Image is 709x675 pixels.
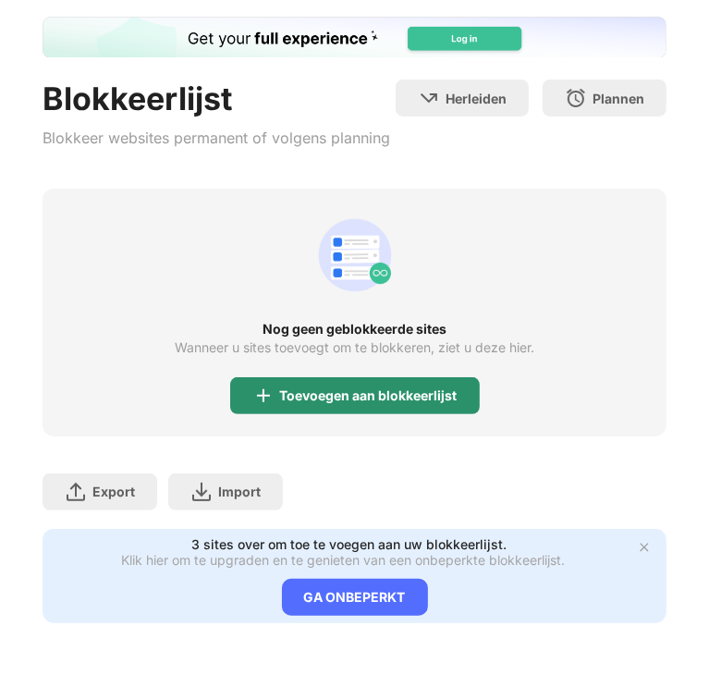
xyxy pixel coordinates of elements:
div: Blokkeerlijst [43,80,390,117]
div: Blokkeer websites permanent of volgens planning [43,125,390,152]
div: Klik hier om te upgraden en te genieten van een onbeperkte blokkeerlijst. [122,552,566,568]
div: Toevoegen aan blokkeerlijst [280,388,458,403]
img: x-button.svg [637,540,652,555]
div: Nog geen geblokkeerde sites [43,322,666,337]
div: Herleiden [446,91,507,106]
div: Export [92,484,135,499]
div: Wanneer u sites toevoegt om te blokkeren, ziet u deze hier. [175,340,534,355]
div: animation [311,211,399,300]
iframe: Banner [43,17,666,57]
div: GA ONBEPERKT [282,579,428,616]
div: Import [218,484,261,499]
div: 3 sites over om toe te voegen aan uw blokkeerlijst. [191,536,507,552]
div: Plannen [593,91,644,106]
